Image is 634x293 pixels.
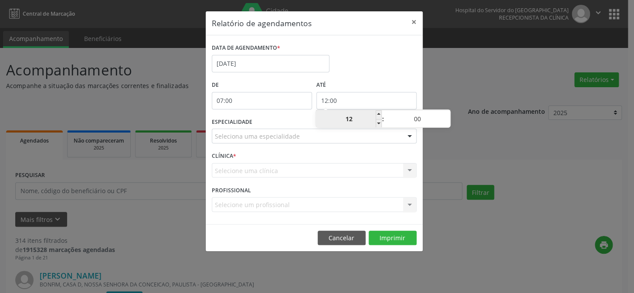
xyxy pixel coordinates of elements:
[316,92,417,109] input: Selecione o horário final
[212,116,252,129] label: ESPECIALIDADE
[316,78,417,92] label: ATÉ
[369,231,417,245] button: Imprimir
[212,17,312,29] h5: Relatório de agendamentos
[212,41,280,55] label: DATA DE AGENDAMENTO
[382,110,384,128] span: :
[316,110,382,128] input: Hour
[215,132,300,141] span: Seleciona uma especialidade
[212,92,312,109] input: Selecione o horário inicial
[405,11,423,33] button: Close
[212,78,312,92] label: De
[384,110,450,128] input: Minute
[212,55,329,72] input: Selecione uma data ou intervalo
[212,150,236,163] label: CLÍNICA
[212,184,251,197] label: PROFISSIONAL
[318,231,366,245] button: Cancelar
